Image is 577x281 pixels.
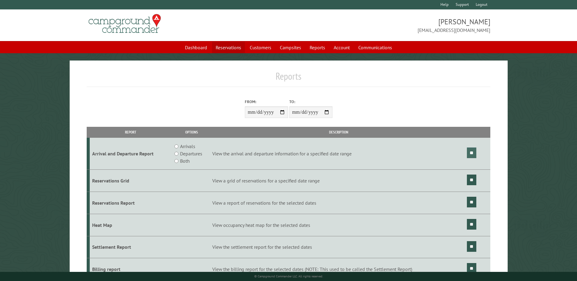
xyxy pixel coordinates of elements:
td: Billing report [90,258,172,280]
label: From: [245,99,288,105]
th: Options [172,127,211,137]
a: Communications [355,42,396,53]
td: Arrival and Departure Report [90,138,172,170]
a: Reservations [212,42,245,53]
td: View occupancy heat map for the selected dates [211,214,466,236]
small: © Campground Commander LLC. All rights reserved. [254,274,323,278]
a: Dashboard [181,42,211,53]
td: Reservations Report [90,192,172,214]
td: View the settlement report for the selected dates [211,236,466,258]
label: Both [180,157,189,165]
a: Reports [306,42,329,53]
a: Campsites [276,42,305,53]
label: To: [289,99,332,105]
td: View the arrival and departure information for a specified date range [211,138,466,170]
span: [PERSON_NAME] [EMAIL_ADDRESS][DOMAIN_NAME] [289,17,490,34]
img: Campground Commander [87,12,163,36]
td: Heat Map [90,214,172,236]
h1: Reports [87,70,490,87]
a: Account [330,42,353,53]
th: Description [211,127,466,137]
th: Report [90,127,172,137]
td: Settlement Report [90,236,172,258]
a: Customers [246,42,275,53]
label: Departures [180,150,202,157]
td: View the billing report for the selected dates (NOTE: This used to be called the Settlement Report) [211,258,466,280]
td: View a report of reservations for the selected dates [211,192,466,214]
td: Reservations Grid [90,170,172,192]
label: Arrivals [180,143,195,150]
td: View a grid of reservations for a specified date range [211,170,466,192]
